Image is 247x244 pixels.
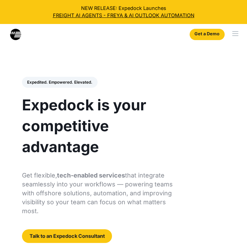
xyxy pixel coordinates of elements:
div: NEW RELEASE: Expedock Launches [5,5,242,19]
h1: Expedock is your competitive advantage [22,95,173,157]
div: menu [227,24,247,44]
a: Get a Demo [190,29,225,40]
p: Get flexible, that integrate seamlessly into your workflows — powering teams with offshore soluti... [22,171,173,216]
a: FREIGHT AI AGENTS - FREYA & AI OUTLOOK AUTOMATION [5,12,242,19]
a: Talk to an Expedock Consultant [22,229,112,243]
strong: tech-enabled services [57,172,125,179]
